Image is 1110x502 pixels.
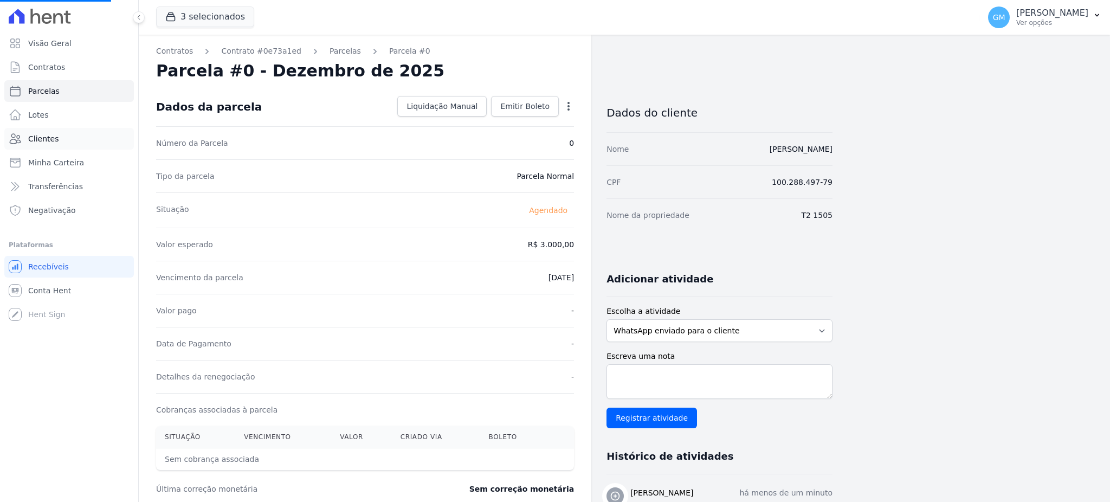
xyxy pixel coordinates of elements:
[4,256,134,278] a: Recebíveis
[28,205,76,216] span: Negativação
[156,426,235,448] th: Situação
[4,33,134,54] a: Visão Geral
[993,14,1005,21] span: GM
[469,484,574,494] dd: Sem correção monetária
[739,487,832,499] p: há menos de um minuto
[156,239,213,250] dt: Valor esperado
[156,371,255,382] dt: Detalhes da renegociação
[156,46,574,57] nav: Breadcrumb
[606,408,697,428] input: Registrar atividade
[406,101,477,112] span: Liquidação Manual
[156,138,228,149] dt: Número da Parcela
[4,199,134,221] a: Negativação
[389,46,430,57] a: Parcela #0
[571,371,574,382] dd: -
[156,448,480,471] th: Sem cobrança associada
[772,177,832,188] dd: 100.288.497-79
[156,61,444,81] h2: Parcela #0 - Dezembro de 2025
[397,96,487,117] a: Liquidação Manual
[770,145,832,153] a: [PERSON_NAME]
[606,450,733,463] h3: Histórico de atividades
[156,100,262,113] div: Dados da parcela
[156,7,254,27] button: 3 selecionados
[606,273,713,286] h3: Adicionar atividade
[979,2,1110,33] button: GM [PERSON_NAME] Ver opções
[548,272,574,283] dd: [DATE]
[522,204,574,217] span: Agendado
[28,62,65,73] span: Contratos
[28,133,59,144] span: Clientes
[528,239,574,250] dd: R$ 3.000,00
[235,426,331,448] th: Vencimento
[500,101,550,112] span: Emitir Boleto
[517,171,574,182] dd: Parcela Normal
[28,86,60,96] span: Parcelas
[4,104,134,126] a: Lotes
[28,261,69,272] span: Recebíveis
[491,96,559,117] a: Emitir Boleto
[630,487,693,499] h3: [PERSON_NAME]
[28,285,71,296] span: Conta Hent
[606,210,689,221] dt: Nome da propriedade
[571,305,574,316] dd: -
[569,138,574,149] dd: 0
[4,128,134,150] a: Clientes
[156,204,189,217] dt: Situação
[28,181,83,192] span: Transferências
[4,56,134,78] a: Contratos
[606,351,832,362] label: Escreva uma nota
[606,177,621,188] dt: CPF
[156,46,193,57] a: Contratos
[28,157,84,168] span: Minha Carteira
[606,306,832,317] label: Escolha a atividade
[4,280,134,301] a: Conta Hent
[156,484,403,494] dt: Última correção monetária
[4,152,134,173] a: Minha Carteira
[28,110,49,120] span: Lotes
[28,38,72,49] span: Visão Geral
[331,426,392,448] th: Valor
[392,426,480,448] th: Criado via
[156,272,243,283] dt: Vencimento da parcela
[156,305,197,316] dt: Valor pago
[156,338,231,349] dt: Data de Pagamento
[4,80,134,102] a: Parcelas
[606,144,629,155] dt: Nome
[156,171,215,182] dt: Tipo da parcela
[606,106,832,119] h3: Dados do cliente
[221,46,301,57] a: Contrato #0e73a1ed
[1016,8,1088,18] p: [PERSON_NAME]
[4,176,134,197] a: Transferências
[571,338,574,349] dd: -
[1016,18,1088,27] p: Ver opções
[156,404,277,415] dt: Cobranças associadas à parcela
[480,426,548,448] th: Boleto
[801,210,832,221] dd: T2 1505
[330,46,361,57] a: Parcelas
[9,239,130,252] div: Plataformas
